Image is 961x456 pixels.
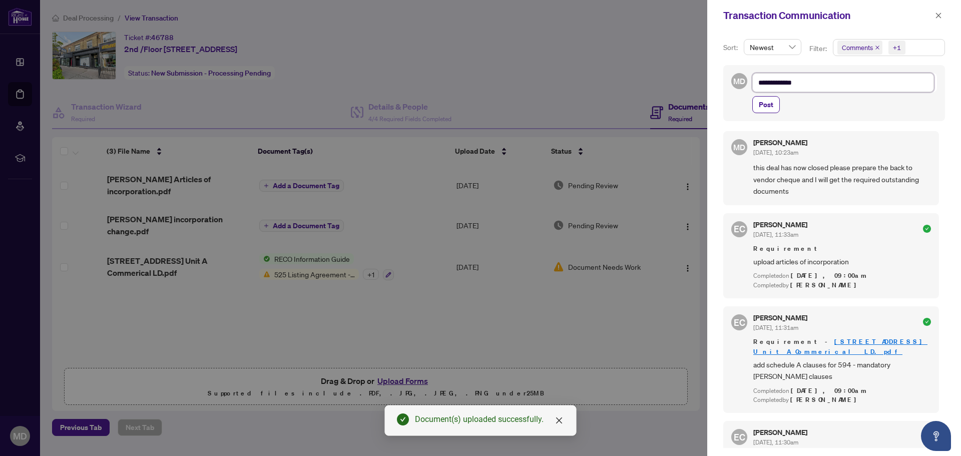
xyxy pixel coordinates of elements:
span: EC [734,430,745,444]
span: [DATE], 09:00am [791,271,868,280]
span: EC [734,222,745,236]
h5: [PERSON_NAME] [753,314,807,321]
span: this deal has now closed please prepare the back to vendor cheque and I will get the required out... [753,162,931,197]
span: [DATE], 10:23am [753,149,798,156]
a: [STREET_ADDRESS] Unit A Commerical LD.pdf [753,337,927,356]
p: Filter: [809,43,828,54]
div: Completed on [753,386,931,396]
span: MD [733,141,745,153]
span: [PERSON_NAME] [790,395,862,404]
h5: [PERSON_NAME] [753,429,807,436]
button: Open asap [921,421,951,451]
div: Completed by [753,281,931,290]
button: Post [752,96,780,113]
span: upload articles of incorporation [753,256,931,267]
span: Requirement [753,244,931,254]
span: check-circle [923,318,931,326]
h5: [PERSON_NAME] [753,139,807,146]
span: check-circle [923,225,931,233]
span: close [935,12,942,19]
div: +1 [893,43,901,53]
span: Comments [837,41,882,55]
div: Document(s) uploaded successfully. [415,413,564,425]
span: [DATE], 11:33am [753,231,798,238]
span: Newest [750,40,795,55]
span: Comments [842,43,873,53]
span: check-circle [397,413,409,425]
span: [DATE], 11:30am [753,438,798,446]
div: Completed on [753,271,931,281]
span: add schedule A clauses for 594 - mandatory [PERSON_NAME] clauses [753,359,931,382]
p: Sort: [723,42,740,53]
span: [DATE], 09:00am [791,386,868,395]
div: Transaction Communication [723,8,932,23]
span: EC [734,315,745,329]
span: close [555,416,563,424]
span: Post [759,97,773,113]
span: Requirement - [753,337,931,357]
div: Completed by [753,395,931,405]
span: close [875,45,880,50]
span: [PERSON_NAME] [790,281,862,289]
span: [DATE], 11:31am [753,324,798,331]
span: MD [733,75,745,87]
a: Close [554,415,565,426]
h5: [PERSON_NAME] [753,221,807,228]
